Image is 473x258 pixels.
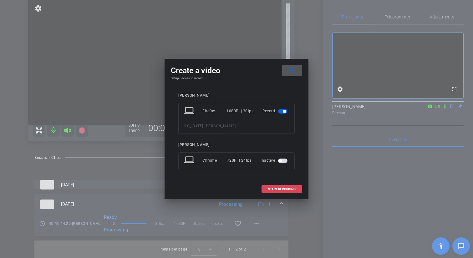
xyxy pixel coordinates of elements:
div: 1080P | 30fps [226,105,253,117]
h4: Setup devices to record [171,76,302,80]
span: [PERSON_NAME] [205,124,236,128]
div: Inactive [261,155,289,166]
button: START RECORDING [262,185,302,193]
div: Create a video [171,65,302,76]
span: - [203,124,205,128]
div: 720P | 24fps [227,155,252,166]
span: START RECORDING [268,188,296,191]
div: Record [262,105,289,117]
div: [PERSON_NAME] [178,143,295,147]
div: [PERSON_NAME] [178,93,295,98]
span: RC_[DATE] [184,124,203,128]
div: Firefox [202,105,226,117]
mat-icon: laptop [184,155,196,166]
mat-icon: close [287,67,295,75]
div: Chrome [202,155,227,166]
mat-icon: laptop [184,105,196,117]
